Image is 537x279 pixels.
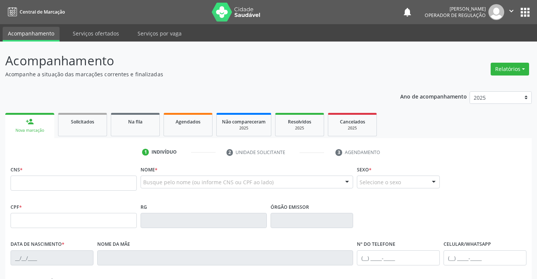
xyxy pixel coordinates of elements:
span: Operador de regulação [425,12,486,18]
span: Não compareceram [222,119,266,125]
a: Acompanhamento [3,27,60,42]
span: Selecione o sexo [360,178,401,186]
div: person_add [26,117,34,126]
span: Resolvidos [288,119,311,125]
label: Celular/WhatsApp [444,239,491,250]
label: Nome da mãe [97,239,130,250]
span: Na fila [128,119,142,125]
input: (__) _____-_____ [357,250,440,265]
a: Central de Marcação [5,6,65,18]
div: 2025 [334,125,371,131]
div: 1 [142,149,149,156]
label: Data de nascimento [11,239,64,250]
span: Central de Marcação [20,9,65,15]
button: notifications [402,7,413,17]
span: Agendados [176,119,200,125]
button:  [504,4,519,20]
img: img [488,4,504,20]
label: Sexo [357,164,372,176]
button: Relatórios [491,63,529,76]
label: Órgão emissor [271,201,309,213]
div: 2025 [281,125,318,131]
div: 2025 [222,125,266,131]
label: RG [141,201,147,213]
p: Ano de acompanhamento [400,91,467,101]
i:  [507,7,516,15]
label: Nome [141,164,158,176]
span: Solicitados [71,119,94,125]
label: CNS [11,164,23,176]
p: Acompanhamento [5,51,374,70]
div: [PERSON_NAME] [425,6,486,12]
div: Indivíduo [151,149,177,156]
span: Cancelados [340,119,365,125]
a: Serviços por vaga [132,27,187,40]
span: Busque pelo nome (ou informe CNS ou CPF ao lado) [143,178,274,186]
label: Nº do Telefone [357,239,395,250]
input: (__) _____-_____ [444,250,526,265]
input: __/__/____ [11,250,93,265]
label: CPF [11,201,22,213]
a: Serviços ofertados [67,27,124,40]
div: Nova marcação [11,128,49,133]
p: Acompanhe a situação das marcações correntes e finalizadas [5,70,374,78]
button: apps [519,6,532,19]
